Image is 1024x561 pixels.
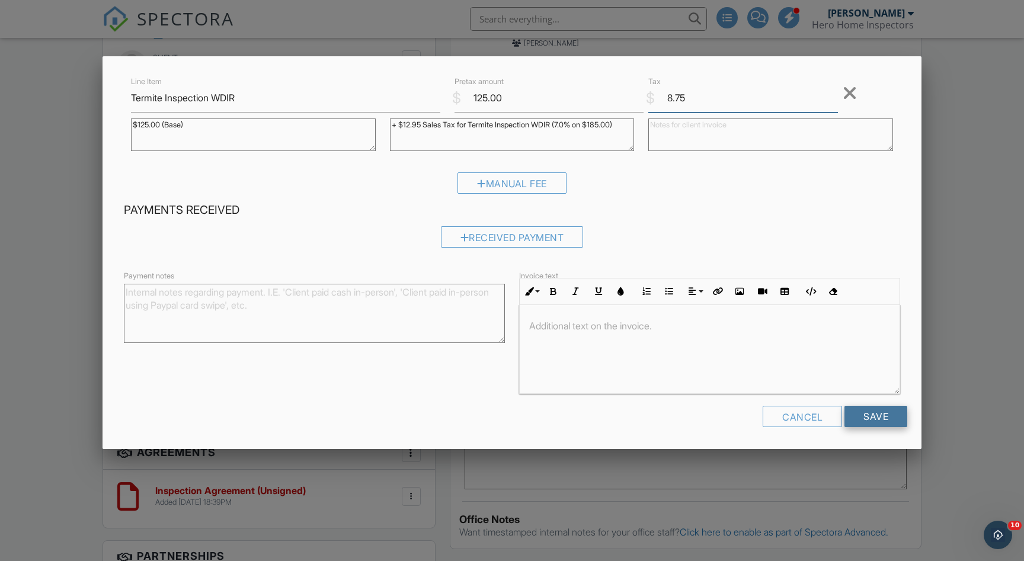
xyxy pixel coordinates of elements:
[131,76,162,87] label: Line Item
[455,76,504,87] label: Pretax amount
[635,280,658,303] button: Ordered List
[706,280,728,303] button: Insert Link (⌘K)
[844,406,907,427] input: Save
[683,280,706,303] button: Align
[646,88,655,108] div: $
[131,118,376,151] textarea: $135.00 (Base) +$50.00 (sqft 2501 - 3000)
[648,76,661,87] label: Tax
[390,118,635,151] textarea: + $12.95 Sales Tax for Termite Inspection WDIR (7.0% on $185.00)
[984,521,1012,549] iframe: Intercom live chat
[124,271,174,281] label: Payment notes
[751,280,773,303] button: Insert Video
[520,280,542,303] button: Inline Style
[124,203,900,218] h4: Payments Received
[763,406,842,427] div: Cancel
[441,235,584,246] a: Received Payment
[565,280,587,303] button: Italic (⌘I)
[773,280,796,303] button: Insert Table
[542,280,565,303] button: Bold (⌘B)
[457,172,567,194] div: Manual Fee
[452,88,461,108] div: $
[728,280,751,303] button: Insert Image (⌘P)
[441,226,584,248] div: Received Payment
[587,280,610,303] button: Underline (⌘U)
[610,280,632,303] button: Colors
[799,280,821,303] button: Code View
[457,180,567,192] a: Manual Fee
[1008,521,1022,530] span: 10
[519,271,558,281] label: Invoice text
[821,280,844,303] button: Clear Formatting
